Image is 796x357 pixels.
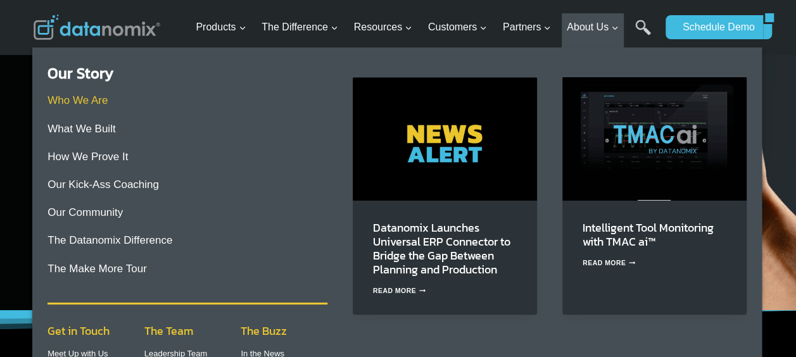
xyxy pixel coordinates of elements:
span: About Us [567,19,619,35]
span: Partners [503,19,551,35]
a: How We Prove It [47,151,128,163]
a: The Datanomix Difference [47,234,172,246]
a: Who We Are [47,94,108,106]
a: Our Community [47,206,123,218]
a: Schedule Demo [666,15,763,39]
img: Datanomix [34,15,160,40]
span: State/Region [285,156,334,168]
span: The Difference [262,19,338,35]
a: Intelligent Tool Monitoring with TMAC ai™ [583,219,714,250]
span: Customers [428,19,487,35]
a: Datanomix Launches Universal ERP Connector to Bridge the Gap Between Planning and Production [373,219,510,278]
a: What We Built [47,123,115,135]
a: Terms [142,282,161,291]
a: Privacy Policy [172,282,213,291]
span: Phone number [285,53,342,64]
span: Products [196,19,246,35]
nav: Primary Navigation [191,7,659,48]
a: Our Story [47,62,113,84]
img: Intelligent Tool Monitoring with TMAC ai™ [562,77,747,200]
a: Our Kick-Ass Coaching [47,178,159,191]
span: Resources [354,19,412,35]
a: Search [635,20,651,48]
span: Last Name [285,1,325,12]
img: Datanomix News Alert [353,77,537,200]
